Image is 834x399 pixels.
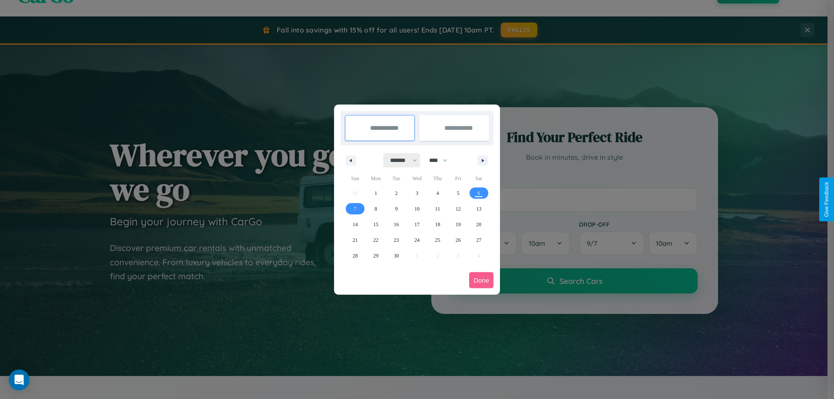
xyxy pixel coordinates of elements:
span: 30 [394,248,399,264]
button: Done [469,272,493,288]
span: 14 [353,217,358,232]
span: 6 [477,185,480,201]
span: Wed [407,171,427,185]
span: Fri [448,171,468,185]
span: 3 [416,185,418,201]
button: 13 [469,201,489,217]
span: 2 [395,185,398,201]
button: 4 [427,185,448,201]
span: 4 [436,185,439,201]
button: 11 [427,201,448,217]
span: 11 [435,201,440,217]
span: 27 [476,232,481,248]
span: Mon [365,171,386,185]
button: 7 [345,201,365,217]
span: 5 [457,185,460,201]
span: 20 [476,217,481,232]
span: 18 [435,217,440,232]
span: Sun [345,171,365,185]
span: 22 [373,232,378,248]
button: 3 [407,185,427,201]
span: 10 [414,201,420,217]
span: 9 [395,201,398,217]
button: 29 [365,248,386,264]
button: 27 [469,232,489,248]
button: 9 [386,201,407,217]
button: 14 [345,217,365,232]
button: 16 [386,217,407,232]
span: Tue [386,171,407,185]
button: 26 [448,232,468,248]
button: 17 [407,217,427,232]
button: 25 [427,232,448,248]
button: 6 [469,185,489,201]
button: 1 [365,185,386,201]
span: 23 [394,232,399,248]
button: 23 [386,232,407,248]
button: 12 [448,201,468,217]
button: 22 [365,232,386,248]
span: 26 [456,232,461,248]
span: 12 [456,201,461,217]
span: 16 [394,217,399,232]
button: 20 [469,217,489,232]
button: 28 [345,248,365,264]
span: 15 [373,217,378,232]
div: Give Feedback [824,182,830,217]
span: 8 [374,201,377,217]
span: Thu [427,171,448,185]
button: 18 [427,217,448,232]
button: 21 [345,232,365,248]
span: 25 [435,232,440,248]
div: Open Intercom Messenger [9,369,30,390]
span: 21 [353,232,358,248]
span: 24 [414,232,420,248]
span: 17 [414,217,420,232]
button: 2 [386,185,407,201]
button: 10 [407,201,427,217]
button: 19 [448,217,468,232]
span: Sat [469,171,489,185]
button: 5 [448,185,468,201]
button: 24 [407,232,427,248]
span: 13 [476,201,481,217]
button: 8 [365,201,386,217]
span: 28 [353,248,358,264]
button: 30 [386,248,407,264]
span: 19 [456,217,461,232]
span: 1 [374,185,377,201]
button: 15 [365,217,386,232]
span: 29 [373,248,378,264]
span: 7 [354,201,357,217]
